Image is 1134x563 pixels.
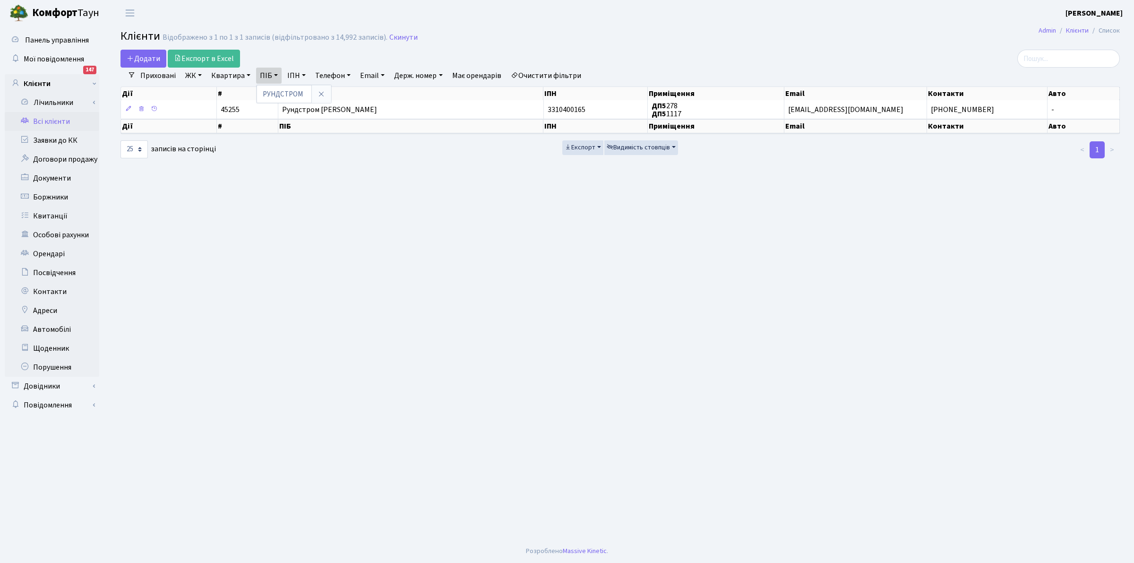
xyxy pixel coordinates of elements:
[5,377,99,396] a: Довідники
[1090,141,1105,158] a: 1
[11,93,99,112] a: Лічильники
[526,546,608,556] div: Розроблено .
[927,119,1048,133] th: Контакти
[207,68,254,84] a: Квартира
[5,131,99,150] a: Заявки до КК
[648,119,784,133] th: Приміщення
[5,50,99,69] a: Мої повідомлення147
[121,119,217,133] th: Дії
[24,54,84,64] span: Мої повідомлення
[32,5,99,21] span: Таун
[931,104,994,115] span: [PHONE_NUMBER]
[181,68,206,84] a: ЖК
[9,4,28,23] img: logo.png
[127,53,160,64] span: Додати
[120,50,166,68] a: Додати
[788,104,903,115] span: [EMAIL_ADDRESS][DOMAIN_NAME]
[278,87,543,100] th: ПІБ
[137,68,180,84] a: Приховані
[217,119,278,133] th: #
[221,104,240,115] span: 45255
[1089,26,1120,36] li: Список
[652,101,681,119] span: 278 1117
[5,188,99,207] a: Боржники
[1066,26,1089,35] a: Клієнти
[282,104,377,115] span: Рундстром [PERSON_NAME]
[507,68,585,84] a: Очистити фільтри
[5,74,99,93] a: Клієнти
[5,263,99,282] a: Посвідчення
[543,87,648,100] th: ІПН
[5,396,99,415] a: Повідомлення
[5,225,99,244] a: Особові рахунки
[5,112,99,131] a: Всі клієнти
[565,143,595,152] span: Експорт
[283,68,309,84] a: ІПН
[607,143,670,152] span: Видимість стовпців
[562,140,603,155] button: Експорт
[120,28,160,44] span: Клієнти
[652,109,666,119] b: ДП5
[652,101,666,111] b: ДП5
[5,320,99,339] a: Автомобілі
[168,50,240,68] a: Експорт в Excel
[118,5,142,21] button: Переключити навігацію
[927,87,1048,100] th: Контакти
[1051,104,1054,115] span: -
[120,140,148,158] select: записів на сторінці
[32,5,77,20] b: Комфорт
[1065,8,1123,18] b: [PERSON_NAME]
[256,68,282,84] a: ПІБ
[5,169,99,188] a: Документи
[25,35,89,45] span: Панель управління
[1017,50,1120,68] input: Пошук...
[390,68,446,84] a: Держ. номер
[120,140,216,158] label: записів на сторінці
[121,87,217,100] th: Дії
[5,207,99,225] a: Квитанції
[563,546,607,556] a: Massive Kinetic
[163,33,387,42] div: Відображено з 1 по 1 з 1 записів (відфільтровано з 14,992 записів).
[1048,87,1120,100] th: Авто
[543,119,648,133] th: ІПН
[5,301,99,320] a: Адреси
[604,140,678,155] button: Видимість стовпців
[1024,21,1134,41] nav: breadcrumb
[548,104,585,115] span: 3310400165
[1065,8,1123,19] a: [PERSON_NAME]
[217,87,278,100] th: #
[356,68,388,84] a: Email
[311,68,354,84] a: Телефон
[5,244,99,263] a: Орендарі
[83,66,96,74] div: 147
[784,87,927,100] th: Email
[1039,26,1056,35] a: Admin
[1048,119,1120,133] th: Авто
[5,31,99,50] a: Панель управління
[278,119,543,133] th: ПІБ
[5,358,99,377] a: Порушення
[648,87,784,100] th: Приміщення
[5,339,99,358] a: Щоденник
[448,68,505,84] a: Має орендарів
[5,150,99,169] a: Договори продажу
[389,33,418,42] a: Скинути
[5,282,99,301] a: Контакти
[784,119,927,133] th: Email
